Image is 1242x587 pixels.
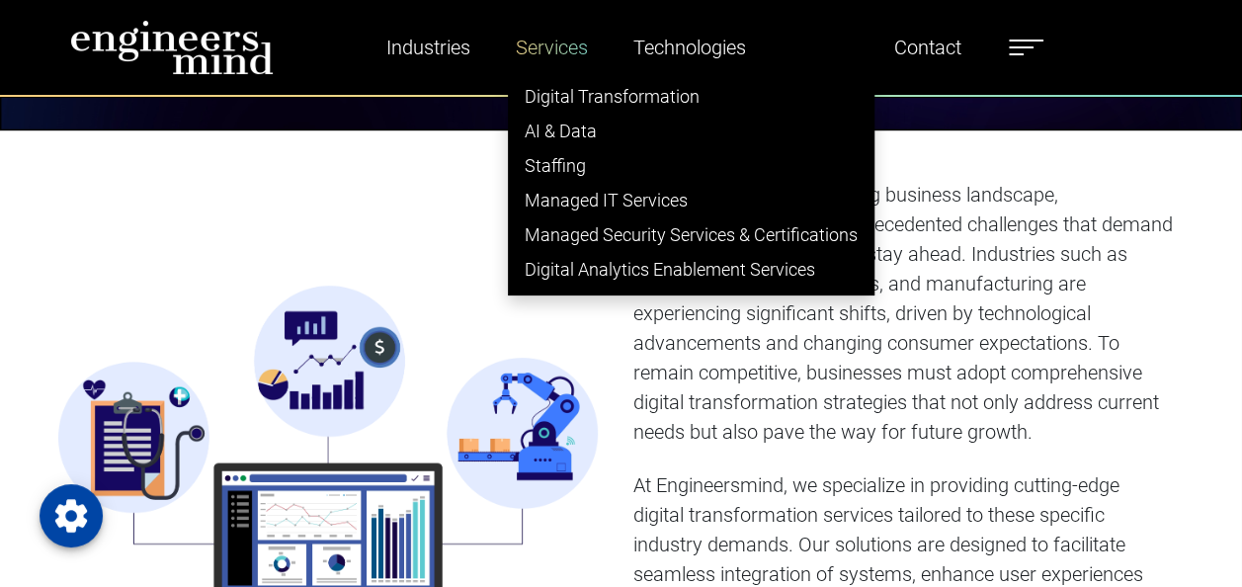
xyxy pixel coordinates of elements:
[70,20,274,75] img: logo
[509,183,873,217] a: Managed IT Services
[509,252,873,287] a: Digital Analytics Enablement Services
[633,180,1173,447] p: In [DATE] rapidly evolving business landscape, organizations face unprecedented challenges that d...
[508,70,874,295] ul: Industries
[509,148,873,183] a: Staffing
[886,25,969,70] a: Contact
[625,25,754,70] a: Technologies
[509,114,873,148] a: AI & Data
[508,25,596,70] a: Services
[378,25,478,70] a: Industries
[509,79,873,114] a: Digital Transformation
[509,217,873,252] a: Managed Security Services & Certifications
